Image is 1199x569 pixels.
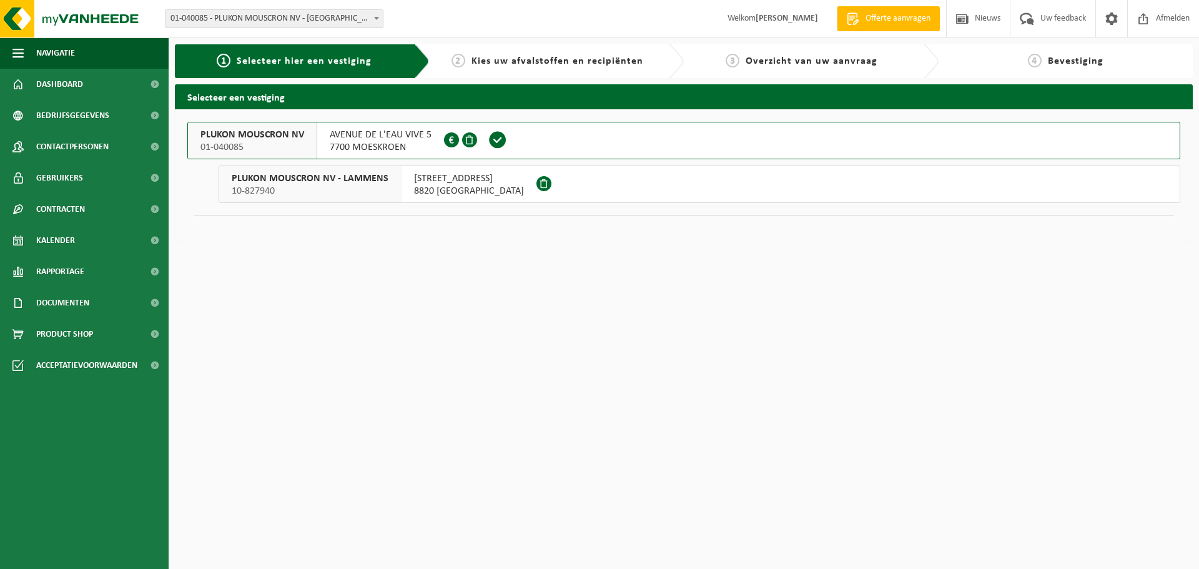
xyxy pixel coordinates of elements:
[862,12,934,25] span: Offerte aanvragen
[36,319,93,350] span: Product Shop
[165,9,383,28] span: 01-040085 - PLUKON MOUSCRON NV - MOESKROEN
[1048,56,1103,66] span: Bevestiging
[414,185,524,197] span: 8820 [GEOGRAPHIC_DATA]
[746,56,877,66] span: Overzicht van uw aanvraag
[471,56,643,66] span: Kies uw afvalstoffen en recipiënten
[200,141,304,154] span: 01-040085
[36,194,85,225] span: Contracten
[36,69,83,100] span: Dashboard
[36,131,109,162] span: Contactpersonen
[36,225,75,256] span: Kalender
[36,287,89,319] span: Documenten
[414,172,524,185] span: [STREET_ADDRESS]
[187,122,1180,159] button: PLUKON MOUSCRON NV 01-040085 AVENUE DE L'EAU VIVE 57700 MOESKROEN
[237,56,372,66] span: Selecteer hier een vestiging
[175,84,1193,109] h2: Selecteer een vestiging
[837,6,940,31] a: Offerte aanvragen
[165,10,383,27] span: 01-040085 - PLUKON MOUSCRON NV - MOESKROEN
[726,54,739,67] span: 3
[36,162,83,194] span: Gebruikers
[330,141,432,154] span: 7700 MOESKROEN
[36,100,109,131] span: Bedrijfsgegevens
[219,166,1180,203] button: PLUKON MOUSCRON NV - LAMMENS 10-827940 [STREET_ADDRESS]8820 [GEOGRAPHIC_DATA]
[232,172,388,185] span: PLUKON MOUSCRON NV - LAMMENS
[451,54,465,67] span: 2
[756,14,818,23] strong: [PERSON_NAME]
[232,185,388,197] span: 10-827940
[330,129,432,141] span: AVENUE DE L'EAU VIVE 5
[36,37,75,69] span: Navigatie
[1028,54,1042,67] span: 4
[36,256,84,287] span: Rapportage
[36,350,137,381] span: Acceptatievoorwaarden
[217,54,230,67] span: 1
[200,129,304,141] span: PLUKON MOUSCRON NV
